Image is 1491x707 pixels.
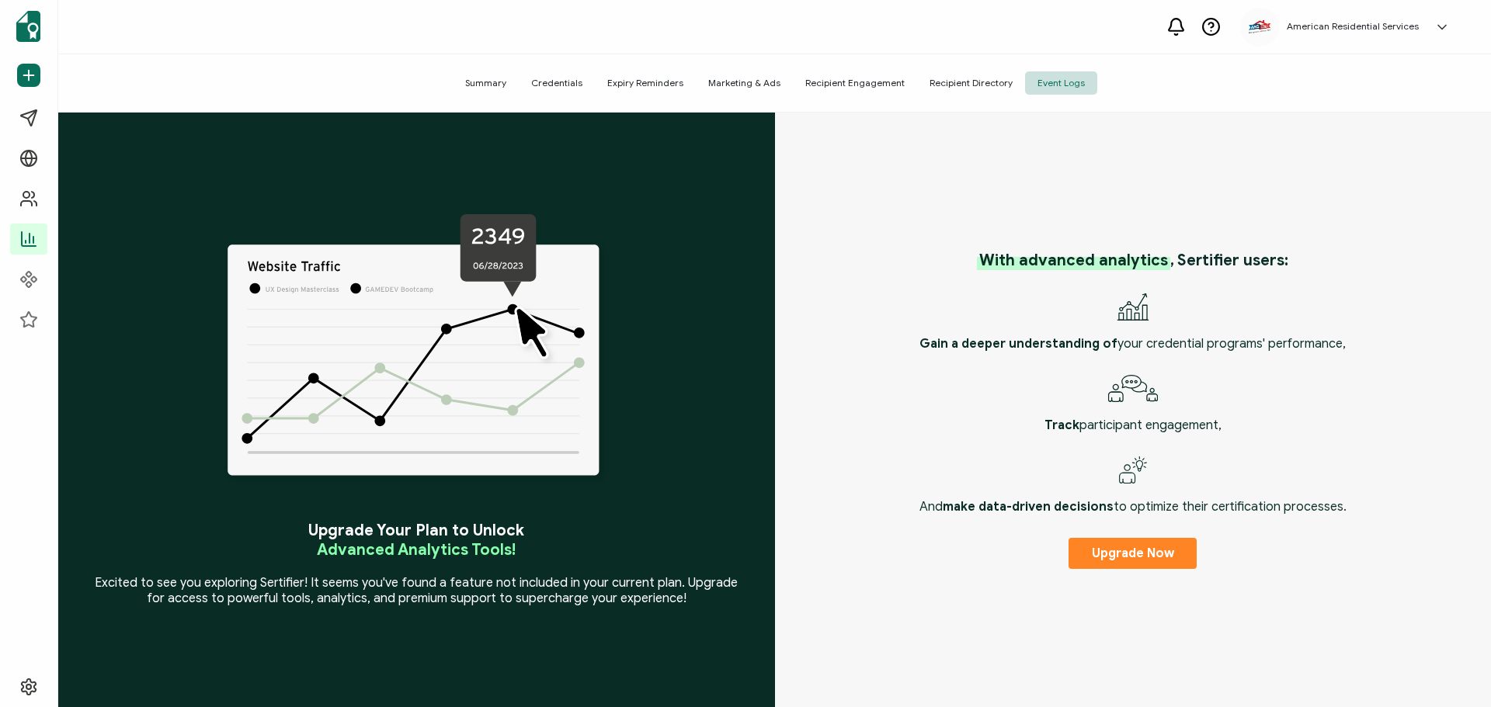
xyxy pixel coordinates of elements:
span: With advanced analytics [977,251,1170,270]
p: Upgrade Your Plan to Unlock [308,521,524,560]
span: Summary [453,71,519,95]
img: Feature Image [224,214,610,486]
span: Advanced Analytics Tools! [317,540,516,560]
b: Gain a deeper understanding of [919,336,1117,352]
p: your credential programs' performance, [919,336,1346,352]
iframe: Chat Widget [1413,632,1491,707]
p: Excited to see you exploring Sertifier! It seems you've found a feature not included in your curr... [89,575,744,606]
p: participant engagement, [1044,418,1222,433]
span: Marketing & Ads [696,71,793,95]
span: Recipient Engagement [793,71,917,95]
img: sertifier-logomark-colored.svg [16,11,40,42]
h5: American Residential Services [1287,21,1419,32]
span: Upgrade Now [1092,547,1174,560]
p: , Sertifier users: [977,251,1288,270]
b: make data-driven decisions [943,499,1114,515]
span: Recipient Directory [917,71,1025,95]
span: Expiry Reminders [595,71,696,95]
span: Credentials [519,71,595,95]
span: Event Logs [1025,71,1097,95]
img: db2c6d1d-95b6-4946-8eb1-cdceab967bda.png [1248,19,1271,35]
b: Track [1044,418,1079,433]
button: Upgrade Now [1069,538,1197,569]
p: And to optimize their certification processes. [919,499,1347,515]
